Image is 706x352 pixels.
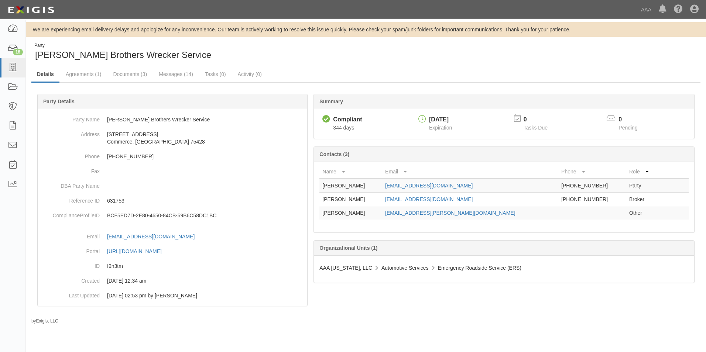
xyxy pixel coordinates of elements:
[333,115,362,124] div: Compliant
[381,265,429,271] span: Automotive Services
[319,179,382,193] td: [PERSON_NAME]
[385,183,473,189] a: [EMAIL_ADDRESS][DOMAIN_NAME]
[60,67,107,82] a: Agreements (1)
[385,210,515,216] a: [EMAIL_ADDRESS][PERSON_NAME][DOMAIN_NAME]
[107,233,195,240] div: [EMAIL_ADDRESS][DOMAIN_NAME]
[41,208,100,219] dt: ComplianceProfileID
[524,125,548,131] span: Tasks Due
[107,67,152,82] a: Documents (3)
[41,259,304,273] dd: f9n3tm
[626,193,659,206] td: Broker
[626,206,659,220] td: Other
[41,273,100,284] dt: Created
[438,265,521,271] span: Emergency Roadside Service (ERS)
[232,67,267,82] a: Activity (0)
[6,3,56,17] img: logo-5460c22ac91f19d4615b14bd174203de0afe785f0fc80cf4dbbc73dc1793850b.png
[31,42,360,61] div: Benson Brothers Wrecker Service
[618,125,637,131] span: Pending
[41,127,100,138] dt: Address
[41,127,304,149] dd: [STREET_ADDRESS] Commerce, [GEOGRAPHIC_DATA] 75428
[199,67,232,82] a: Tasks (0)
[41,259,100,270] dt: ID
[558,193,626,206] td: [PHONE_NUMBER]
[26,26,706,33] div: We are experiencing email delivery delays and apologize for any inconvenience. Our team is active...
[319,193,382,206] td: [PERSON_NAME]
[31,67,59,83] a: Details
[41,164,100,175] dt: Fax
[34,42,211,49] div: Party
[41,288,304,303] dd: 01/22/2025 02:53 pm by Benjamin Tully
[524,115,557,124] p: 0
[319,99,343,104] b: Summary
[637,2,655,17] a: AAA
[558,165,626,179] th: Phone
[41,112,304,127] dd: [PERSON_NAME] Brothers Wrecker Service
[41,288,100,299] dt: Last Updated
[13,49,23,55] div: 18
[107,248,170,254] a: [URL][DOMAIN_NAME]
[107,197,304,204] p: 631753
[385,196,473,202] a: [EMAIL_ADDRESS][DOMAIN_NAME]
[41,244,100,255] dt: Portal
[31,318,58,324] small: by
[41,149,100,160] dt: Phone
[319,265,372,271] span: AAA [US_STATE], LLC
[41,193,100,204] dt: Reference ID
[319,206,382,220] td: [PERSON_NAME]
[35,50,211,60] span: [PERSON_NAME] Brothers Wrecker Service
[382,165,558,179] th: Email
[36,318,58,324] a: Exigis, LLC
[626,165,659,179] th: Role
[319,245,377,251] b: Organizational Units (1)
[107,212,304,219] p: BCF5ED7D-2E80-4650-84CB-59B6C58DC1BC
[322,115,330,123] i: Compliant
[41,112,100,123] dt: Party Name
[674,5,683,14] i: Help Center - Complianz
[618,115,647,124] p: 0
[429,125,452,131] span: Expiration
[41,229,100,240] dt: Email
[41,149,304,164] dd: [PHONE_NUMBER]
[429,115,452,124] div: [DATE]
[626,179,659,193] td: Party
[41,179,100,190] dt: DBA Party Name
[107,234,203,239] a: [EMAIL_ADDRESS][DOMAIN_NAME]
[558,179,626,193] td: [PHONE_NUMBER]
[41,273,304,288] dd: 03/10/2023 12:34 am
[319,151,349,157] b: Contacts (3)
[153,67,199,82] a: Messages (14)
[43,99,75,104] b: Party Details
[319,165,382,179] th: Name
[333,125,354,131] span: Since 09/17/2024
